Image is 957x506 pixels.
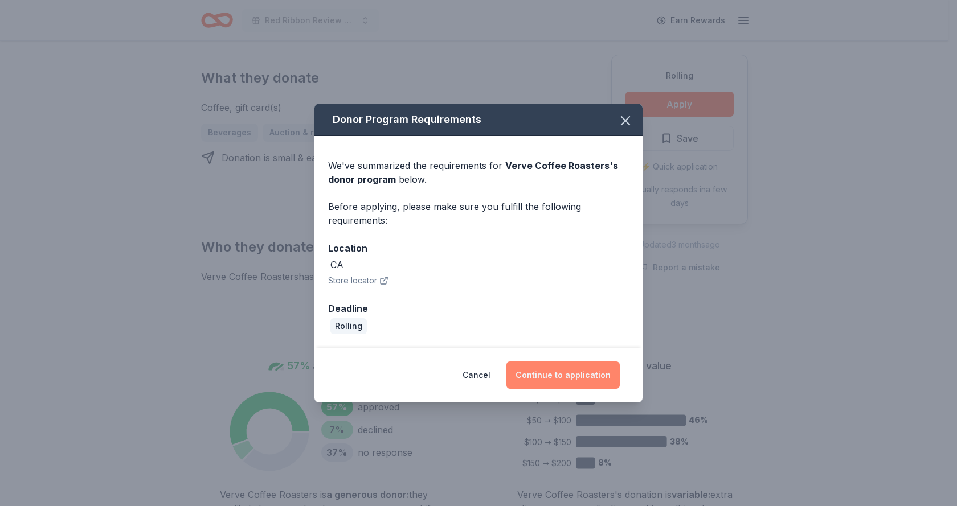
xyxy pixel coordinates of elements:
div: We've summarized the requirements for below. [328,159,629,186]
div: Location [328,241,629,256]
div: Rolling [330,318,367,334]
div: CA [330,258,343,271]
button: Cancel [463,361,490,389]
div: Before applying, please make sure you fulfill the following requirements: [328,200,629,227]
div: Donor Program Requirements [314,104,643,136]
button: Continue to application [506,361,620,389]
div: Deadline [328,301,629,316]
button: Store locator [328,274,388,287]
